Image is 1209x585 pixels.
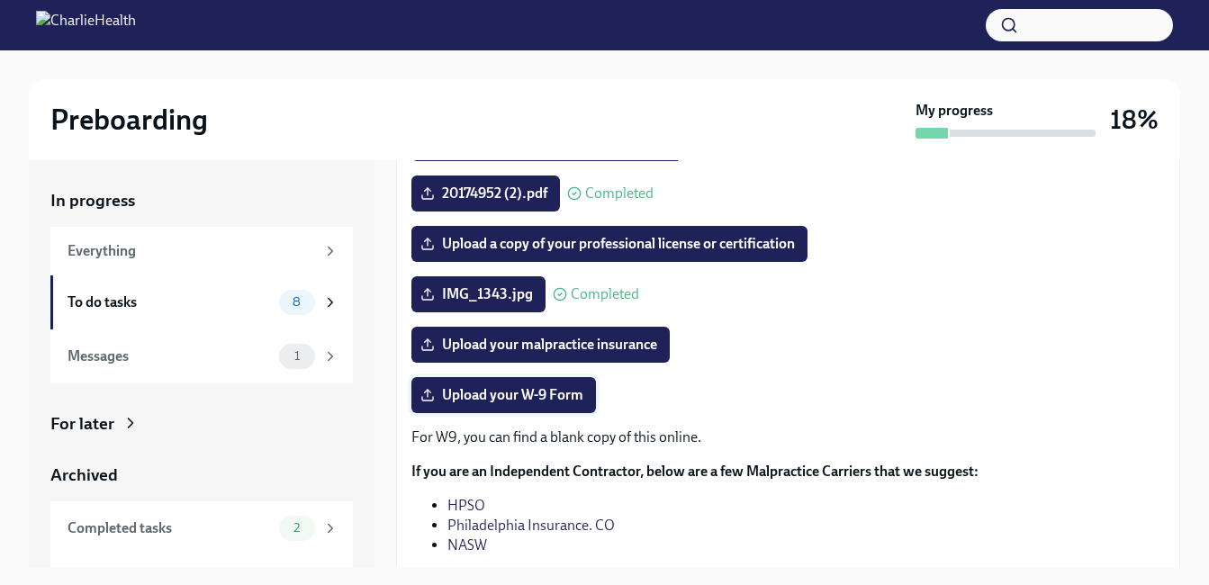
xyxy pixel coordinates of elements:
[68,518,272,538] div: Completed tasks
[447,497,485,514] a: HPSO
[424,235,795,253] span: Upload a copy of your professional license or certification
[447,517,615,534] a: Philadelphia Insurance. CO
[447,536,487,553] a: NASW
[50,463,353,487] a: Archived
[282,295,311,309] span: 8
[585,186,654,201] span: Completed
[36,11,136,40] img: CharlieHealth
[411,226,808,262] label: Upload a copy of your professional license or certification
[283,521,311,535] span: 2
[50,227,353,275] a: Everything
[1110,103,1159,136] h3: 18%
[68,346,272,366] div: Messages
[68,292,272,312] div: To do tasks
[411,463,979,480] strong: If you are an Independent Contractor, below are a few Malpractice Carriers that we suggest:
[916,101,993,121] strong: My progress
[424,386,583,404] span: Upload your W-9 Form
[424,285,533,303] span: IMG_1343.jpg
[424,336,657,354] span: Upload your malpractice insurance
[411,276,546,312] label: IMG_1343.jpg
[411,427,1165,447] p: For W9, you can find a blank copy of this online.
[50,412,353,436] a: For later
[411,175,560,211] label: 20174952 (2).pdf
[571,287,639,301] span: Completed
[50,501,353,555] a: Completed tasks2
[284,349,311,363] span: 1
[50,102,208,138] h2: Preboarding
[50,412,114,436] div: For later
[68,241,315,261] div: Everything
[50,275,353,329] a: To do tasks8
[411,377,596,413] label: Upload your W-9 Form
[424,184,547,202] span: 20174952 (2).pdf
[50,189,353,212] a: In progress
[411,327,670,363] label: Upload your malpractice insurance
[50,329,353,383] a: Messages1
